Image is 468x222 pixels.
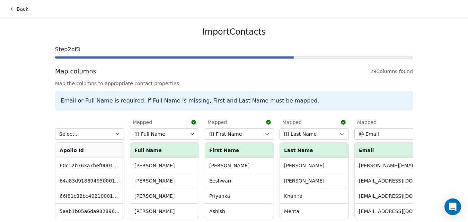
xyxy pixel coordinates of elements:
[130,204,199,219] td: [PERSON_NAME]
[355,204,423,219] td: [EMAIL_ADDRESS][DOMAIN_NAME]
[370,68,413,75] span: 29 Columns found
[55,204,124,219] td: 5aab1b05a6da982896afd9cd
[365,131,379,137] span: Email
[205,204,274,219] td: Ashish
[280,143,348,158] th: Last Name
[280,158,348,173] td: [PERSON_NAME]
[205,143,274,158] th: First Name
[55,91,413,110] div: Email or Full Name is required. If Full Name is missing, First and Last Name must be mapped.
[355,143,423,158] th: Email
[280,173,348,188] td: [PERSON_NAME]
[291,131,317,137] span: Last Name
[55,80,413,87] span: Map the columns to appropriate contact properties
[355,158,423,173] td: [PERSON_NAME][EMAIL_ADDRESS][PERSON_NAME][DOMAIN_NAME]
[6,3,33,15] button: Back
[130,143,199,158] th: Full Name
[280,204,348,219] td: Mehta
[59,131,79,137] span: Select...
[205,188,274,204] td: Priyanka
[205,158,274,173] td: [PERSON_NAME]
[205,173,274,188] td: Eeshwari
[130,188,199,204] td: [PERSON_NAME]
[55,143,124,158] th: Apollo Id
[282,119,302,126] span: Mapped
[55,67,96,76] span: Map columns
[55,158,124,173] td: 60c12b763a7bef0001873eac
[444,198,461,215] div: Open Intercom Messenger
[202,27,266,37] span: Import Contacts
[216,131,242,137] span: First Name
[280,188,348,204] td: Khanna
[355,173,423,188] td: [EMAIL_ADDRESS][DOMAIN_NAME]
[207,119,227,126] span: Mapped
[141,131,165,137] span: Full Name
[130,173,199,188] td: [PERSON_NAME]
[130,158,199,173] td: [PERSON_NAME]
[55,45,413,54] span: Step 2 of 3
[355,188,423,204] td: [EMAIL_ADDRESS][DOMAIN_NAME]
[357,119,377,126] span: Mapped
[55,188,124,204] td: 66f81c32bc49210001338e8e
[133,119,152,126] span: Mapped
[55,173,124,188] td: 64a83d918894950001cfde10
